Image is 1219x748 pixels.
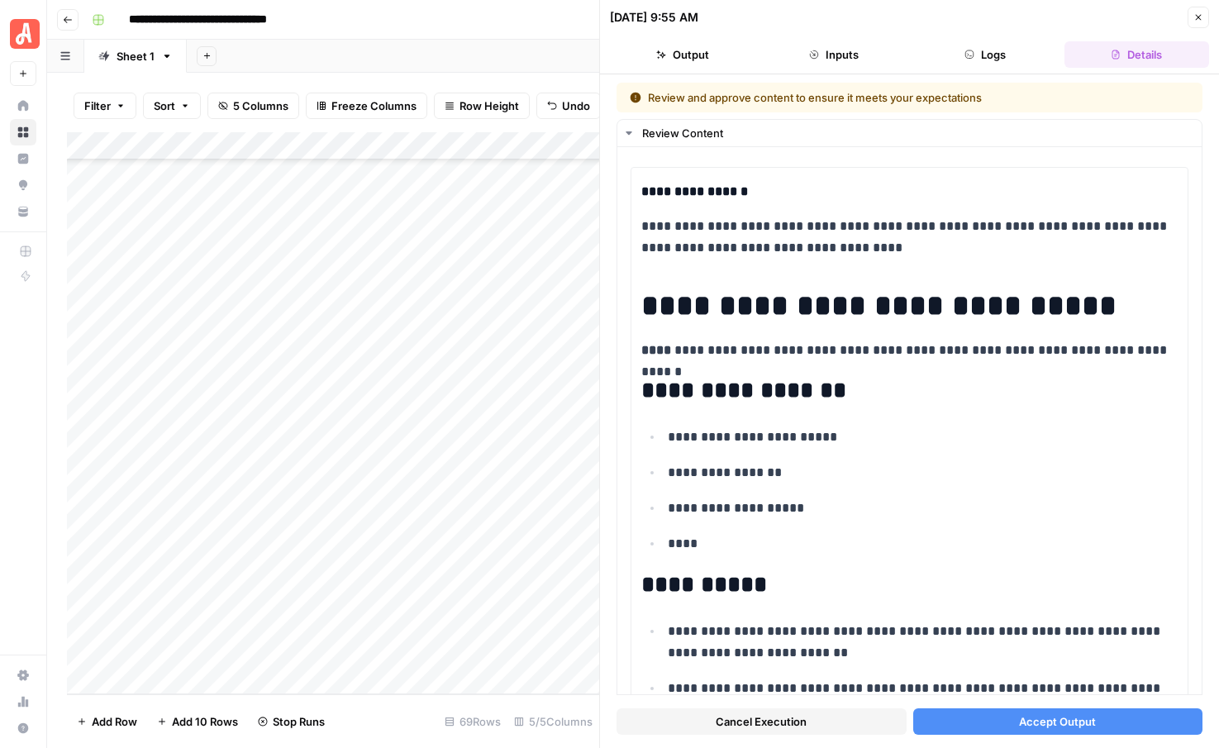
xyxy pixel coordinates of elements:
[84,98,111,114] span: Filter
[10,145,36,172] a: Insights
[913,41,1058,68] button: Logs
[610,9,698,26] div: [DATE] 9:55 AM
[562,98,590,114] span: Undo
[761,41,906,68] button: Inputs
[1064,41,1209,68] button: Details
[172,713,238,730] span: Add 10 Rows
[147,708,248,735] button: Add 10 Rows
[434,93,530,119] button: Row Height
[67,708,147,735] button: Add Row
[143,93,201,119] button: Sort
[10,19,40,49] img: Angi Logo
[10,119,36,145] a: Browse
[610,41,755,68] button: Output
[617,120,1202,146] button: Review Content
[507,708,599,735] div: 5/5 Columns
[536,93,601,119] button: Undo
[233,98,288,114] span: 5 Columns
[10,198,36,225] a: Your Data
[92,713,137,730] span: Add Row
[10,715,36,741] button: Help + Support
[331,98,417,114] span: Freeze Columns
[74,93,136,119] button: Filter
[716,713,807,730] span: Cancel Execution
[630,89,1086,106] div: Review and approve content to ensure it meets your expectations
[154,98,175,114] span: Sort
[248,708,335,735] button: Stop Runs
[617,708,907,735] button: Cancel Execution
[10,662,36,688] a: Settings
[117,48,155,64] div: Sheet 1
[10,172,36,198] a: Opportunities
[10,93,36,119] a: Home
[1019,713,1096,730] span: Accept Output
[913,708,1203,735] button: Accept Output
[10,13,36,55] button: Workspace: Angi
[460,98,519,114] span: Row Height
[438,708,507,735] div: 69 Rows
[306,93,427,119] button: Freeze Columns
[84,40,187,73] a: Sheet 1
[642,125,1192,141] div: Review Content
[273,713,325,730] span: Stop Runs
[207,93,299,119] button: 5 Columns
[10,688,36,715] a: Usage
